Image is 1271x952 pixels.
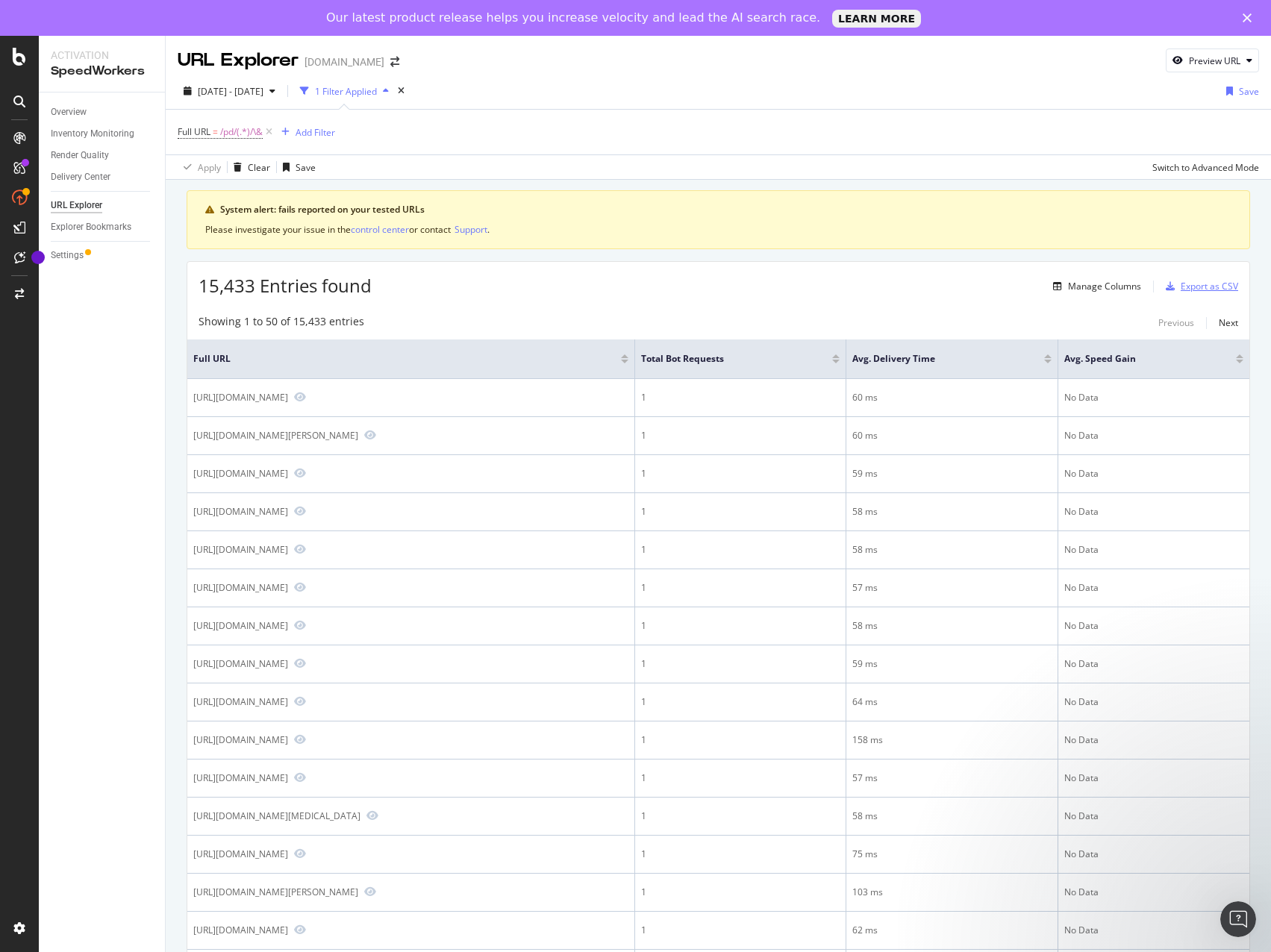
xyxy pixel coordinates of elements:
[1239,85,1259,98] div: Save
[220,122,263,143] span: /pd/(.*)/\&
[294,772,306,783] a: Preview https://www.lowes.com/pd/GE-LED-Red-White-Tape-Light-Ho-Ho-Ho/&
[1064,619,1243,633] div: No Data
[294,506,306,516] a: Preview https://www.lowes.com/pd/ReliaBilt-9851-Series-White-Prefinished-Aluminum-Barn-Door-Hardw...
[294,658,306,668] a: Preview https://www.lowes.com/pd/T-fal-Airbake-14-in-Aluminum-Baking-Pan/&
[294,392,306,402] a: Preview https://www.lowes.com/pd/DHP-Modern-Ivory-Linen-Sectional/&
[1047,278,1141,295] button: Manage Columns
[193,467,288,480] div: [URL][DOMAIN_NAME]
[1064,391,1243,404] div: No Data
[1220,79,1259,103] button: Save
[641,352,810,366] span: Total Bot Requests
[193,581,288,594] div: [URL][DOMAIN_NAME]
[220,203,1231,216] div: System alert: fails reported on your tested URLs
[51,169,110,185] div: Delivery Center
[305,54,384,69] div: [DOMAIN_NAME]
[1064,695,1243,709] div: No Data
[1166,48,1259,72] button: Preview URL
[1146,155,1259,179] button: Switch to Advanced Mode
[193,505,288,518] div: [URL][DOMAIN_NAME]
[1064,352,1214,366] span: Avg. Speed Gain
[248,161,270,174] div: Clear
[641,771,840,785] div: 1
[193,657,288,670] div: [URL][DOMAIN_NAME]
[51,104,154,120] a: Overview
[187,190,1250,249] div: warning banner
[294,544,306,554] a: Preview https://www.lowes.com/pd/American-Building-Supply-Shaker-Primed-White-1-Panel-Square-Soli...
[1068,280,1141,292] div: Manage Columns
[277,155,316,179] button: Save
[852,657,1051,671] div: 59 ms
[193,695,288,708] div: [URL][DOMAIN_NAME]
[852,695,1051,709] div: 64 ms
[294,734,306,745] a: Preview https://www.lowes.com/pd/MAPEI-Kerapoxy-CQ-1-Gallon-Navajo-Brown-Epoxy-Grout/&
[1219,314,1238,332] button: Next
[455,222,487,237] button: Support
[193,886,358,898] div: [URL][DOMAIN_NAME][PERSON_NAME]
[193,809,360,822] div: [URL][DOMAIN_NAME][MEDICAL_DATA]
[1064,848,1243,861] div: No Data
[51,248,154,263] a: Settings
[193,619,288,632] div: [URL][DOMAIN_NAME]
[641,657,840,671] div: 1
[641,733,840,747] div: 1
[364,886,376,897] a: Preview https://www.lowes.com/pd/Hillman-1-Count-W-x-3-5-in-L-x-5-16-in-Dia-Stainless-Steel-U-Bolt/&
[178,155,221,179] button: Apply
[51,198,102,213] div: URL Explorer
[178,48,299,73] div: URL Explorer
[351,223,409,236] div: control center
[641,581,840,595] div: 1
[366,810,378,821] a: Preview https://www.lowes.com/pd/SENIX-4-5-in-20-volt-Sliding-Switch-Brushless-Cordless-Angle-Gri...
[51,104,87,120] div: Overview
[641,619,840,633] div: 1
[641,391,840,404] div: 1
[213,125,218,138] span: =
[641,429,840,442] div: 1
[1064,581,1243,595] div: No Data
[852,429,1051,442] div: 60 ms
[178,79,281,103] button: [DATE] - [DATE]
[1064,771,1243,785] div: No Data
[852,733,1051,747] div: 158 ms
[1064,657,1243,671] div: No Data
[193,771,288,784] div: [URL][DOMAIN_NAME]
[641,505,840,519] div: 1
[51,148,109,163] div: Render Quality
[390,57,399,67] div: arrow-right-arrow-left
[852,848,1051,861] div: 75 ms
[1219,316,1238,329] div: Next
[641,467,840,480] div: 1
[198,85,263,98] span: [DATE] - [DATE]
[1064,809,1243,823] div: No Data
[294,468,306,478] a: Preview https://www.lowes.com/pd/DEWALT-1-2-in-x-5-7-8-in-Titanium-Twist-Drill-Bit/&
[294,924,306,935] a: Preview https://www.lowes.com/pd/PUR-3-Pack-2-30-in-L-x-2-30-in-W-x-6-50-in-H-Water-Dispenser-Rep...
[31,251,45,264] div: Tooltip anchor
[228,155,270,179] button: Clear
[852,886,1051,899] div: 103 ms
[51,248,84,263] div: Settings
[275,123,335,141] button: Add Filter
[193,733,288,746] div: [URL][DOMAIN_NAME]
[641,695,840,709] div: 1
[296,161,316,174] div: Save
[1189,54,1240,67] div: Preview URL
[51,219,131,235] div: Explorer Bookmarks
[294,696,306,707] a: Preview https://www.lowes.com/pd/Lucid-Lighting-Black-Gold/&
[1064,505,1243,519] div: No Data
[455,223,487,236] div: Support
[641,886,840,899] div: 1
[1220,901,1256,937] iframe: Intercom live chat
[852,809,1051,823] div: 58 ms
[193,543,288,556] div: [URL][DOMAIN_NAME]
[294,620,306,630] a: Preview https://www.lowes.com/pd/Project-Source-Round-flush-mount-1-Light-13-in-Bronze-Flush-Moun...
[51,148,154,163] a: Render Quality
[1160,275,1238,298] button: Export as CSV
[193,848,288,860] div: [URL][DOMAIN_NAME]
[641,543,840,557] div: 1
[1064,543,1243,557] div: No Data
[1064,429,1243,442] div: No Data
[51,48,153,63] div: Activation
[364,430,376,440] a: Preview https://www.lowes.com/pd/Ekena-Millwork-Lifetime-Quickship-2-Pack-Paintable-Board-and-Bat...
[205,222,1231,237] div: Please investigate your issue in the or contact .
[1064,886,1243,899] div: No Data
[852,352,1021,366] span: Avg. Delivery Time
